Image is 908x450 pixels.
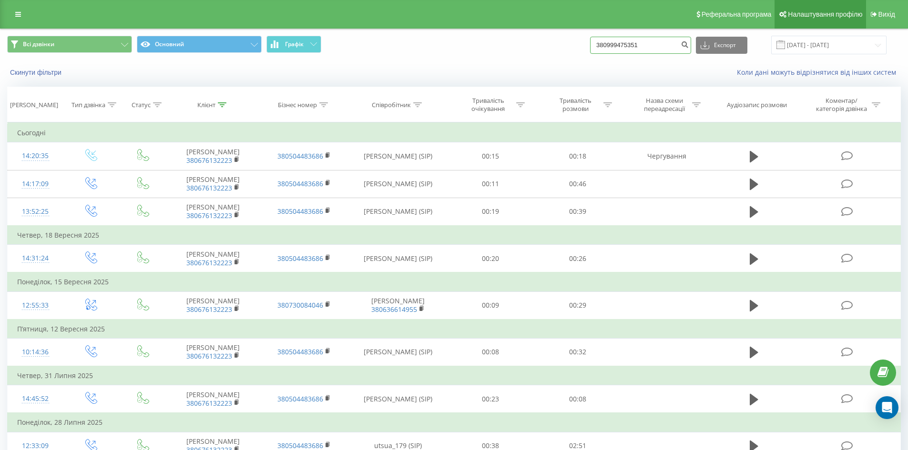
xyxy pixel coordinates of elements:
[349,291,447,320] td: [PERSON_NAME]
[277,394,323,403] a: 380504483686
[349,198,447,226] td: [PERSON_NAME] (SIP)
[737,68,901,77] a: Коли дані можуть відрізнятися вiд інших систем
[447,198,534,226] td: 00:19
[186,183,232,192] a: 380676132223
[447,338,534,366] td: 00:08
[534,170,622,198] td: 00:46
[8,320,901,339] td: П’ятниця, 12 Вересня 2025
[168,291,258,320] td: [PERSON_NAME]
[349,142,447,170] td: [PERSON_NAME] (SIP)
[8,123,901,142] td: Сьогодні
[168,198,258,226] td: [PERSON_NAME]
[137,36,262,53] button: Основний
[17,343,54,361] div: 10:14:36
[447,170,534,198] td: 00:11
[197,101,215,109] div: Клієнт
[372,101,411,109] div: Співробітник
[277,300,323,310] a: 380730084046
[349,170,447,198] td: [PERSON_NAME] (SIP)
[168,245,258,273] td: [PERSON_NAME]
[447,385,534,413] td: 00:23
[168,170,258,198] td: [PERSON_NAME]
[7,36,132,53] button: Всі дзвінки
[534,142,622,170] td: 00:18
[8,366,901,385] td: Четвер, 31 Липня 2025
[186,156,232,165] a: 380676132223
[186,351,232,360] a: 380676132223
[534,245,622,273] td: 00:26
[277,207,323,216] a: 380504483686
[17,147,54,165] div: 14:20:35
[876,396,898,419] div: Open Intercom Messenger
[702,10,772,18] span: Реферальна програма
[17,296,54,315] div: 12:55:33
[447,291,534,320] td: 00:09
[550,97,601,113] div: Тривалість розмови
[878,10,895,18] span: Вихід
[71,101,105,109] div: Тип дзвінка
[8,226,901,245] td: Четвер, 18 Вересня 2025
[277,441,323,450] a: 380504483686
[278,101,317,109] div: Бізнес номер
[7,68,66,77] button: Скинути фільтри
[17,175,54,193] div: 14:17:09
[17,390,54,408] div: 14:45:52
[534,291,622,320] td: 00:29
[447,245,534,273] td: 00:20
[814,97,869,113] div: Коментар/категорія дзвінка
[8,272,901,291] td: Понеділок, 15 Вересня 2025
[17,202,54,221] div: 13:52:25
[590,37,691,54] input: Пошук за номером
[8,413,901,432] td: Понеділок, 28 Липня 2025
[168,385,258,413] td: [PERSON_NAME]
[463,97,514,113] div: Тривалість очікування
[186,399,232,408] a: 380676132223
[534,198,622,226] td: 00:39
[277,347,323,356] a: 380504483686
[534,385,622,413] td: 00:08
[168,338,258,366] td: [PERSON_NAME]
[132,101,151,109] div: Статус
[447,142,534,170] td: 00:15
[277,254,323,263] a: 380504483686
[349,245,447,273] td: [PERSON_NAME] (SIP)
[788,10,862,18] span: Налаштування профілю
[17,249,54,268] div: 14:31:24
[277,179,323,188] a: 380504483686
[621,142,712,170] td: Чергування
[186,258,232,267] a: 380676132223
[349,338,447,366] td: [PERSON_NAME] (SIP)
[168,142,258,170] td: [PERSON_NAME]
[266,36,321,53] button: Графік
[349,385,447,413] td: [PERSON_NAME] (SIP)
[534,338,622,366] td: 00:32
[277,151,323,160] a: 380504483686
[696,37,747,54] button: Експорт
[727,101,787,109] div: Аудіозапис розмови
[186,211,232,220] a: 380676132223
[285,41,304,48] span: Графік
[639,97,690,113] div: Назва схеми переадресації
[10,101,58,109] div: [PERSON_NAME]
[371,305,417,314] a: 380636614955
[186,305,232,314] a: 380676132223
[23,40,54,48] span: Всі дзвінки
